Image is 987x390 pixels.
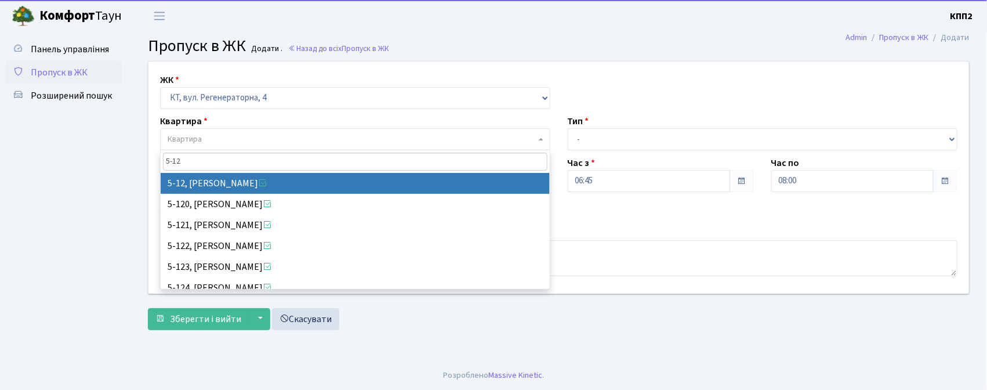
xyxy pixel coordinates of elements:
div: Розроблено . [443,369,544,382]
a: Massive Kinetic [488,369,542,381]
a: Пропуск в ЖК [6,61,122,84]
span: Пропуск в ЖК [148,34,246,57]
span: Розширений пошук [31,89,112,102]
a: Скасувати [272,308,339,330]
label: Квартира [160,114,208,128]
li: 5-12, [PERSON_NAME] [161,173,550,194]
a: Панель управління [6,38,122,61]
a: КПП2 [950,9,973,23]
button: Зберегти і вийти [148,308,249,330]
span: Пропуск в ЖК [342,43,389,54]
a: Пропуск в ЖК [880,31,929,44]
span: Зберегти і вийти [170,313,241,326]
label: Час по [771,156,800,170]
label: Час з [568,156,596,170]
small: Додати . [249,44,283,54]
a: Розширений пошук [6,84,122,107]
li: 5-123, [PERSON_NAME] [161,257,550,277]
label: Тип [568,114,589,128]
b: Комфорт [39,6,95,25]
span: Пропуск в ЖК [31,66,88,79]
nav: breadcrumb [829,26,987,50]
li: 5-120, [PERSON_NAME] [161,194,550,215]
li: 5-122, [PERSON_NAME] [161,236,550,257]
a: Admin [846,31,868,44]
label: ЖК [160,73,179,87]
span: Панель управління [31,43,109,56]
a: Назад до всіхПропуск в ЖК [288,43,389,54]
button: Переключити навігацію [145,6,174,26]
span: Таун [39,6,122,26]
li: 5-124, [PERSON_NAME] [161,277,550,298]
img: logo.png [12,5,35,28]
li: 5-121, [PERSON_NAME] [161,215,550,236]
span: Квартира [168,133,202,145]
li: Додати [929,31,970,44]
b: КПП2 [950,10,973,23]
